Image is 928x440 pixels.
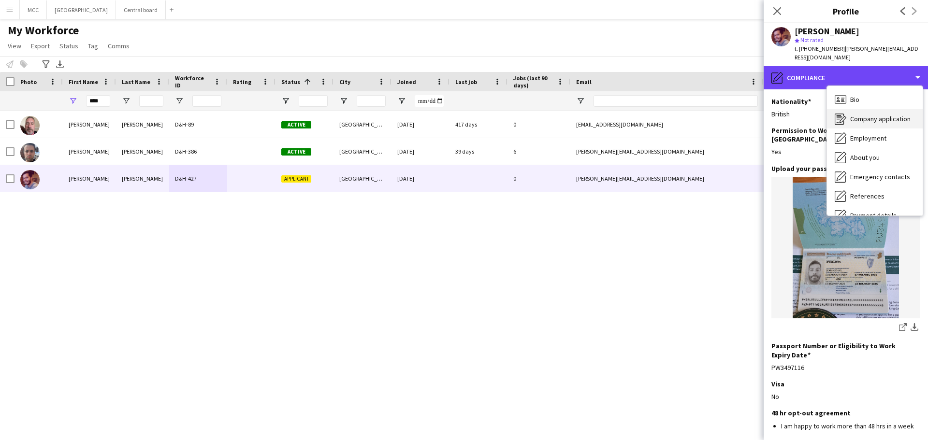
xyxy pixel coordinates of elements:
[40,58,52,70] app-action-btn: Advanced filters
[339,78,350,85] span: City
[850,153,880,162] span: About you
[507,138,570,165] div: 6
[63,138,116,165] div: [PERSON_NAME]
[122,97,130,105] button: Open Filter Menu
[281,78,300,85] span: Status
[850,172,910,181] span: Emergency contacts
[795,45,845,52] span: t. [PHONE_NUMBER]
[116,0,166,19] button: Central board
[281,148,311,156] span: Active
[20,116,40,135] img: Sean Condon
[576,78,592,85] span: Email
[192,95,221,107] input: Workforce ID Filter Input
[31,42,50,50] span: Export
[108,42,130,50] span: Comms
[63,111,116,138] div: [PERSON_NAME]
[281,175,311,183] span: Applicant
[175,97,184,105] button: Open Filter Menu
[169,138,227,165] div: D&H-386
[4,40,25,52] a: View
[764,66,928,89] div: Compliance
[169,165,227,192] div: D&H-427
[116,111,169,138] div: [PERSON_NAME]
[20,170,40,189] img: Sean OSullivan
[339,97,348,105] button: Open Filter Menu
[771,97,811,106] h3: Nationality
[850,134,886,142] span: Employment
[20,143,40,162] img: Sean Redmond
[415,95,444,107] input: Joined Filter Input
[827,167,923,186] div: Emergency contacts
[771,126,913,143] h3: Permission to Work in the [GEOGRAPHIC_DATA]
[391,165,449,192] div: [DATE]
[850,95,859,104] span: Bio
[20,78,37,85] span: Photo
[281,97,290,105] button: Open Filter Menu
[8,42,21,50] span: View
[576,97,585,105] button: Open Filter Menu
[771,363,920,372] div: PW3497116
[86,95,110,107] input: First Name Filter Input
[69,78,98,85] span: First Name
[397,78,416,85] span: Joined
[795,45,918,61] span: | [PERSON_NAME][EMAIL_ADDRESS][DOMAIN_NAME]
[507,165,570,192] div: 0
[27,40,54,52] a: Export
[781,422,920,430] li: I am happy to work more than 48 hrs in a week
[397,97,406,105] button: Open Filter Menu
[513,74,553,89] span: Jobs (last 90 days)
[84,40,102,52] a: Tag
[333,111,391,138] div: [GEOGRAPHIC_DATA]
[570,138,764,165] div: [PERSON_NAME][EMAIL_ADDRESS][DOMAIN_NAME]
[299,95,328,107] input: Status Filter Input
[764,5,928,17] h3: Profile
[357,95,386,107] input: City Filter Input
[594,95,758,107] input: Email Filter Input
[771,147,920,156] div: Yes
[827,128,923,148] div: Employment
[771,110,920,118] div: British
[827,186,923,206] div: References
[169,111,227,138] div: D&H-89
[54,58,66,70] app-action-btn: Export XLSX
[47,0,116,19] button: [GEOGRAPHIC_DATA]
[233,78,251,85] span: Rating
[771,164,845,173] h3: Upload your passport
[827,90,923,109] div: Bio
[795,27,859,36] div: [PERSON_NAME]
[56,40,82,52] a: Status
[850,192,884,200] span: References
[570,111,764,138] div: [EMAIL_ADDRESS][DOMAIN_NAME]
[59,42,78,50] span: Status
[771,177,920,318] img: Sean OSullivan passport.jpg
[449,111,507,138] div: 417 days
[116,165,169,192] div: [PERSON_NAME]
[850,211,897,220] span: Payment details
[8,23,79,38] span: My Workforce
[104,40,133,52] a: Comms
[63,165,116,192] div: [PERSON_NAME]
[281,121,311,128] span: Active
[175,74,210,89] span: Workforce ID
[391,111,449,138] div: [DATE]
[333,138,391,165] div: [GEOGRAPHIC_DATA]
[391,138,449,165] div: [DATE]
[771,392,920,401] div: No
[771,341,913,359] h3: Passport Number or Eligibility to Work Expiry Date
[455,78,477,85] span: Last job
[449,138,507,165] div: 39 days
[116,138,169,165] div: [PERSON_NAME]
[88,42,98,50] span: Tag
[771,380,784,388] h3: Visa
[827,109,923,128] div: Company application
[333,165,391,192] div: [GEOGRAPHIC_DATA]
[507,111,570,138] div: 0
[122,78,150,85] span: Last Name
[69,97,77,105] button: Open Filter Menu
[570,165,764,192] div: [PERSON_NAME][EMAIL_ADDRESS][DOMAIN_NAME]
[850,114,911,123] span: Company application
[827,148,923,167] div: About you
[771,409,851,417] h3: 48 hr opt-out agreement
[20,0,47,19] button: MCC
[139,95,163,107] input: Last Name Filter Input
